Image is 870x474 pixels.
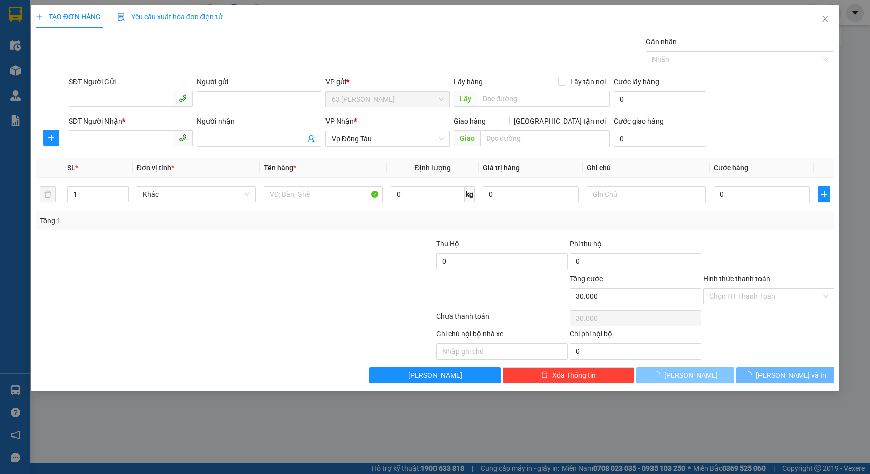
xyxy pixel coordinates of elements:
span: Cước hàng [714,164,748,172]
input: Cước giao hàng [614,131,706,147]
span: [PERSON_NAME] [664,370,718,381]
span: close [821,15,829,23]
span: [PERSON_NAME] và In [756,370,826,381]
input: Ghi Chú [587,186,706,202]
input: Dọc đường [477,91,610,107]
span: [PERSON_NAME] [408,370,462,381]
button: Close [811,5,839,33]
div: Chưa thanh toán [435,311,569,328]
span: Khác [143,187,250,202]
span: plus [36,13,43,20]
span: VP Nhận [325,117,354,125]
div: Phí thu hộ [570,238,701,253]
span: Lấy hàng [454,78,483,86]
input: Cước lấy hàng [614,91,706,107]
span: phone [179,94,187,102]
button: plus [43,130,59,146]
div: Ghi chú nội bộ nhà xe [436,328,568,343]
span: plus [818,190,830,198]
div: SĐT Người Gửi [69,76,193,87]
button: [PERSON_NAME] và In [736,367,834,383]
div: Người nhận [197,115,321,127]
span: Yêu cầu xuất hóa đơn điện tử [117,13,223,21]
div: Chi phí nội bộ [570,328,701,343]
span: Lấy tận nơi [566,76,610,87]
span: Tên hàng [264,164,296,172]
input: 0 [483,186,579,202]
span: plus [44,134,59,142]
span: Lấy [454,91,477,107]
span: TẠO ĐƠN HÀNG [36,13,101,21]
button: [PERSON_NAME] [369,367,501,383]
div: VP gửi [325,76,450,87]
div: Tổng: 1 [40,215,337,226]
span: loading [745,371,756,378]
th: Ghi chú [583,158,710,178]
span: Giao hàng [454,117,486,125]
span: delete [541,371,548,379]
input: VD: Bàn, Ghế [264,186,383,202]
label: Cước giao hàng [614,117,664,125]
span: Giao [454,130,480,146]
span: kg [465,186,475,202]
div: Người gửi [197,76,321,87]
button: deleteXóa Thông tin [503,367,634,383]
label: Gán nhãn [646,38,677,46]
span: Tổng cước [570,275,603,283]
input: Dọc đường [480,130,610,146]
span: Giá trị hàng [483,164,520,172]
span: Thu Hộ [436,240,459,248]
span: SL [67,164,75,172]
span: phone [179,134,187,142]
button: delete [40,186,56,202]
span: [GEOGRAPHIC_DATA] tận nơi [510,115,610,127]
label: Cước lấy hàng [614,78,659,86]
input: Nhập ghi chú [436,343,568,360]
span: user-add [307,135,315,143]
span: Xóa Thông tin [552,370,596,381]
button: [PERSON_NAME] [636,367,734,383]
div: SĐT Người Nhận [69,115,193,127]
span: loading [653,371,664,378]
span: Định lượng [415,164,451,172]
button: plus [818,186,830,202]
span: 63 Trần Quang Tặng [332,92,444,107]
span: Vp Đồng Tàu [332,131,444,146]
label: Hình thức thanh toán [703,275,770,283]
span: Đơn vị tính [137,164,174,172]
img: icon [117,13,125,21]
